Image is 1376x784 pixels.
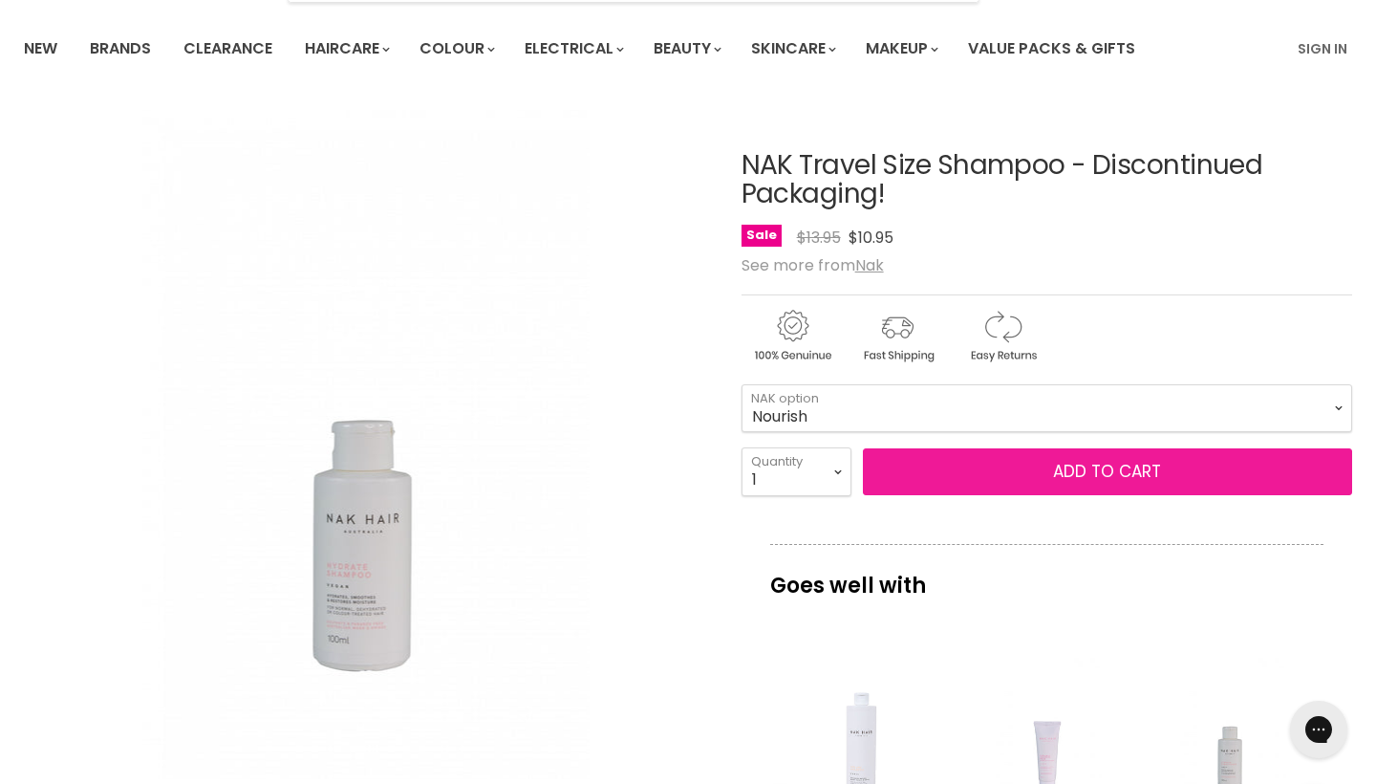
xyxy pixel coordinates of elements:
span: See more from [742,254,884,276]
span: Add to cart [1053,460,1161,483]
a: Colour [405,29,506,69]
a: Sign In [1286,29,1359,69]
img: returns.gif [952,307,1053,365]
button: Add to cart [863,448,1352,496]
span: $10.95 [849,227,893,249]
a: Value Packs & Gifts [954,29,1150,69]
span: Sale [742,225,782,247]
p: Goes well with [770,544,1323,607]
ul: Main menu [10,21,1218,76]
a: Makeup [851,29,950,69]
iframe: Gorgias live chat messenger [1280,694,1357,765]
a: Beauty [639,29,733,69]
a: Skincare [737,29,848,69]
h1: NAK Travel Size Shampoo - Discontinued Packaging! [742,151,1352,210]
a: Haircare [290,29,401,69]
a: Brands [75,29,165,69]
a: New [10,29,72,69]
span: $13.95 [797,227,841,249]
a: Nak [855,254,884,276]
a: Electrical [510,29,635,69]
select: Quantity [742,447,851,495]
img: genuine.gif [742,307,843,365]
img: shipping.gif [847,307,948,365]
a: Clearance [169,29,287,69]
